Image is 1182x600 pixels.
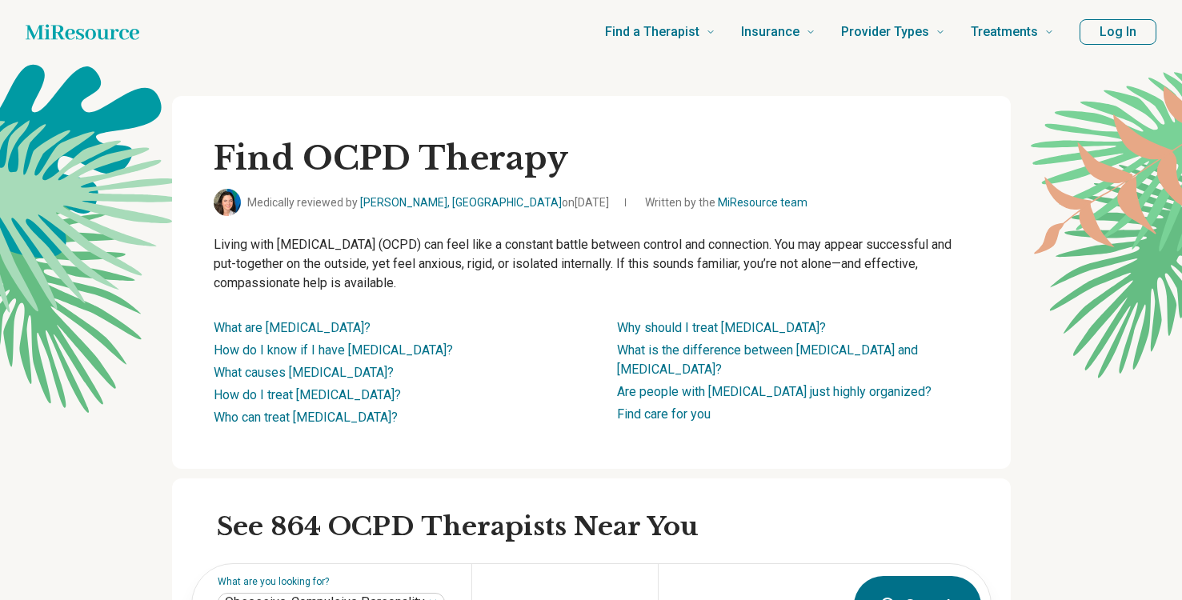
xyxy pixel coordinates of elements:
label: What are you looking for? [218,577,452,586]
a: What is the difference between [MEDICAL_DATA] and [MEDICAL_DATA]? [617,342,918,377]
p: Living with [MEDICAL_DATA] (OCPD) can feel like a constant battle between control and connection.... [214,235,969,293]
span: Written by the [645,194,807,211]
a: Home page [26,16,139,48]
span: Provider Types [841,21,929,43]
span: on [DATE] [562,196,609,209]
a: Find care for you [617,406,711,422]
a: Who can treat [MEDICAL_DATA]? [214,410,398,425]
a: What causes [MEDICAL_DATA]? [214,365,394,380]
a: Why should I treat [MEDICAL_DATA]? [617,320,826,335]
a: Are people with [MEDICAL_DATA] just highly organized? [617,384,932,399]
button: Log In [1080,19,1156,45]
a: How do I treat [MEDICAL_DATA]? [214,387,401,402]
a: What are [MEDICAL_DATA]? [214,320,371,335]
a: How do I know if I have [MEDICAL_DATA]? [214,342,453,358]
span: Insurance [741,21,799,43]
a: MiResource team [718,196,807,209]
h1: Find OCPD Therapy [214,138,969,179]
span: Treatments [971,21,1038,43]
span: Medically reviewed by [247,194,609,211]
span: Find a Therapist [605,21,699,43]
h2: See 864 OCPD Therapists Near You [217,510,992,544]
a: [PERSON_NAME], [GEOGRAPHIC_DATA] [360,196,562,209]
